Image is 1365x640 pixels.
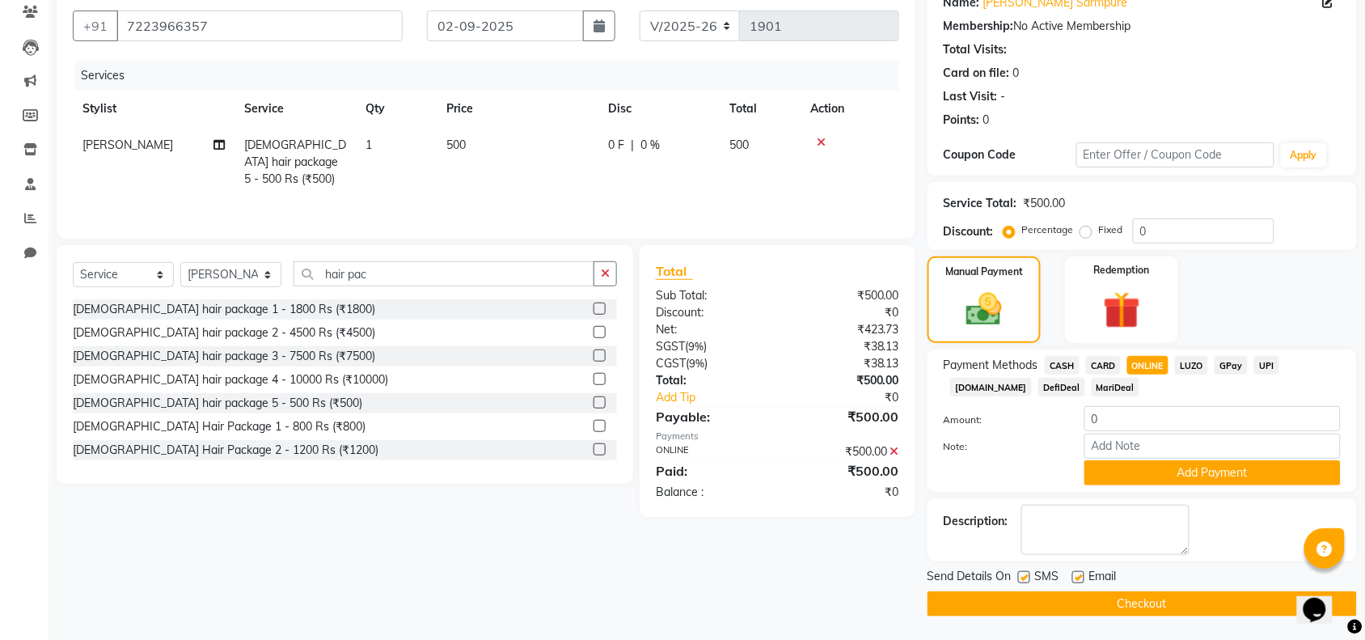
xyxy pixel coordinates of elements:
div: Total Visits: [944,41,1008,58]
th: Stylist [73,91,235,127]
span: Send Details On [928,568,1012,588]
div: ₹500.00 [777,407,911,426]
div: Services [74,61,911,91]
label: Redemption [1094,263,1150,278]
div: ( ) [644,338,778,355]
div: 0 [1013,65,1020,82]
div: 0 [983,112,990,129]
span: 9% [688,340,704,353]
div: Payments [656,430,899,443]
th: Total [720,91,801,127]
img: _gift.svg [1092,287,1152,333]
div: Paid: [644,461,778,481]
div: ( ) [644,355,778,372]
div: [DEMOGRAPHIC_DATA] hair package 5 - 500 Rs (₹500) [73,395,362,412]
input: Enter Offer / Coupon Code [1076,142,1274,167]
span: Email [1089,568,1117,588]
span: [PERSON_NAME] [82,138,173,152]
th: Qty [356,91,437,127]
span: SMS [1035,568,1059,588]
span: 9% [689,357,704,370]
div: Membership: [944,18,1014,35]
div: Sub Total: [644,287,778,304]
div: [DEMOGRAPHIC_DATA] hair package 2 - 4500 Rs (₹4500) [73,324,375,341]
span: CGST [656,356,686,371]
div: ₹0 [777,304,911,321]
input: Add Note [1084,434,1341,459]
div: Discount: [644,304,778,321]
iframe: chat widget [1297,575,1349,624]
div: Service Total: [944,195,1017,212]
button: Checkout [928,591,1357,617]
span: 1 [366,138,372,152]
th: Disc [598,91,720,127]
label: Note: [932,439,1072,454]
div: ₹423.73 [777,321,911,338]
span: 500 [446,138,466,152]
div: Description: [944,513,1008,530]
span: GPay [1215,356,1248,375]
button: Add Payment [1084,460,1341,485]
div: ₹38.13 [777,338,911,355]
div: ₹0 [800,389,911,406]
img: _cash.svg [955,289,1013,330]
span: 500 [729,138,749,152]
div: Discount: [944,223,994,240]
span: [DEMOGRAPHIC_DATA] hair package 5 - 500 Rs (₹500) [244,138,346,186]
span: 0 F [608,137,624,154]
div: [DEMOGRAPHIC_DATA] hair package 1 - 1800 Rs (₹1800) [73,301,375,318]
div: Net: [644,321,778,338]
div: Balance : [644,484,778,501]
label: Amount: [932,413,1072,427]
span: UPI [1254,356,1279,375]
th: Action [801,91,899,127]
div: ₹500.00 [777,461,911,481]
span: ONLINE [1127,356,1169,375]
div: ₹38.13 [777,355,911,372]
div: [DEMOGRAPHIC_DATA] Hair Package 1 - 800 Rs (₹800) [73,418,366,435]
div: [DEMOGRAPHIC_DATA] hair package 3 - 7500 Rs (₹7500) [73,348,375,365]
span: Payment Methods [944,357,1038,374]
div: [DEMOGRAPHIC_DATA] hair package 4 - 10000 Rs (₹10000) [73,371,388,388]
div: ₹500.00 [777,372,911,389]
div: Total: [644,372,778,389]
th: Price [437,91,598,127]
div: No Active Membership [944,18,1341,35]
th: Service [235,91,356,127]
span: DefiDeal [1038,378,1085,396]
input: Search or Scan [294,261,594,286]
input: Search by Name/Mobile/Email/Code [116,11,403,41]
div: ₹0 [777,484,911,501]
a: Add Tip [644,389,800,406]
span: LUZO [1175,356,1208,375]
span: | [631,137,634,154]
label: Fixed [1099,223,1123,237]
div: - [1001,88,1006,105]
div: ₹500.00 [777,443,911,460]
div: Payable: [644,407,778,426]
div: ₹500.00 [777,287,911,304]
div: ONLINE [644,443,778,460]
label: Percentage [1022,223,1074,237]
label: Manual Payment [945,265,1023,279]
span: CASH [1045,356,1080,375]
span: CARD [1086,356,1121,375]
span: MariDeal [1092,378,1140,396]
input: Amount [1084,406,1341,431]
span: [DOMAIN_NAME] [950,378,1032,396]
div: ₹500.00 [1024,195,1066,212]
div: Coupon Code [944,146,1076,163]
div: [DEMOGRAPHIC_DATA] Hair Package 2 - 1200 Rs (₹1200) [73,442,378,459]
span: Total [656,263,693,280]
button: Apply [1281,143,1327,167]
span: SGST [656,339,685,354]
button: +91 [73,11,118,41]
div: Points: [944,112,980,129]
span: 0 % [640,137,660,154]
div: Last Visit: [944,88,998,105]
div: Card on file: [944,65,1010,82]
